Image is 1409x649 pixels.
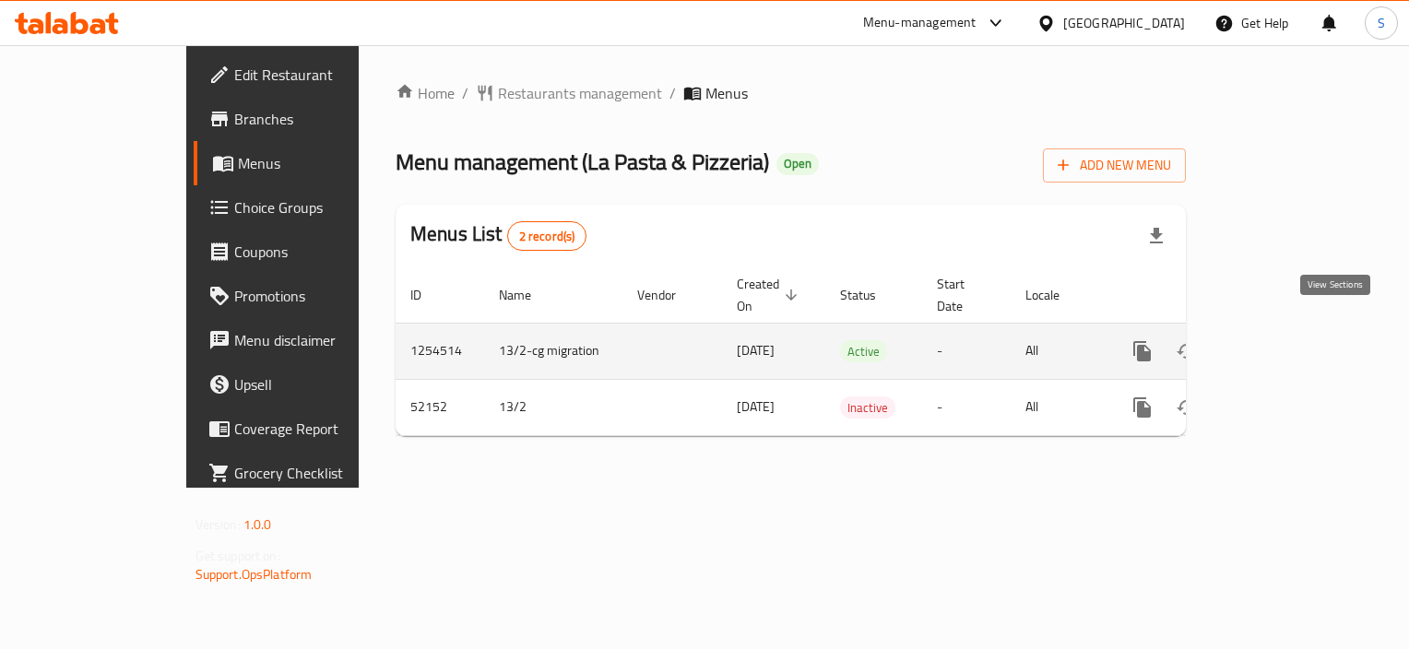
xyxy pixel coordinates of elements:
a: Branches [194,97,421,141]
li: / [669,82,676,104]
span: Vendor [637,284,700,306]
td: - [922,323,1011,379]
span: Restaurants management [498,82,662,104]
span: Active [840,341,887,362]
div: Open [776,153,819,175]
td: All [1011,323,1106,379]
button: Add New Menu [1043,148,1186,183]
td: 13/2-cg migration [484,323,622,379]
h2: Menus List [410,220,586,251]
span: 1.0.0 [243,513,272,537]
a: Grocery Checklist [194,451,421,495]
span: Promotions [234,285,407,307]
span: Grocery Checklist [234,462,407,484]
span: Locale [1025,284,1083,306]
span: [DATE] [737,395,775,419]
a: Upsell [194,362,421,407]
span: S [1378,13,1385,33]
span: Choice Groups [234,196,407,218]
span: Open [776,156,819,171]
a: Coverage Report [194,407,421,451]
button: more [1120,329,1165,373]
span: Created On [737,273,803,317]
td: - [922,379,1011,435]
a: Promotions [194,274,421,318]
span: Inactive [840,397,895,419]
td: 52152 [396,379,484,435]
span: Version: [195,513,241,537]
button: Change Status [1165,329,1209,373]
a: Home [396,82,455,104]
span: Get support on: [195,544,280,568]
span: Start Date [937,273,989,317]
span: Add New Menu [1058,154,1171,177]
span: Menus [238,152,407,174]
div: Inactive [840,396,895,419]
div: Total records count [507,221,587,251]
table: enhanced table [396,267,1312,436]
span: Branches [234,108,407,130]
span: Menu management ( La Pasta & Pizzeria ) [396,141,769,183]
span: Name [499,284,555,306]
a: Coupons [194,230,421,274]
div: Export file [1134,214,1178,258]
span: 2 record(s) [508,228,586,245]
span: Upsell [234,373,407,395]
a: Menu disclaimer [194,318,421,362]
div: Active [840,340,887,362]
div: [GEOGRAPHIC_DATA] [1063,13,1185,33]
a: Menus [194,141,421,185]
span: Coverage Report [234,418,407,440]
span: Menus [705,82,748,104]
nav: breadcrumb [396,82,1186,104]
span: Status [840,284,900,306]
span: [DATE] [737,338,775,362]
td: All [1011,379,1106,435]
button: more [1120,385,1165,430]
span: Edit Restaurant [234,64,407,86]
li: / [462,82,468,104]
a: Choice Groups [194,185,421,230]
button: Change Status [1165,385,1209,430]
th: Actions [1106,267,1312,324]
div: Menu-management [863,12,977,34]
span: ID [410,284,445,306]
span: Coupons [234,241,407,263]
a: Restaurants management [476,82,662,104]
span: Menu disclaimer [234,329,407,351]
td: 13/2 [484,379,622,435]
td: 1254514 [396,323,484,379]
a: Support.OpsPlatform [195,562,313,586]
a: Edit Restaurant [194,53,421,97]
